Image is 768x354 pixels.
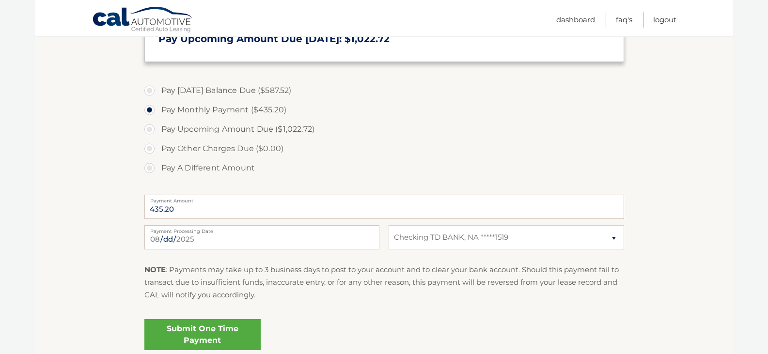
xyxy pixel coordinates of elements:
[144,265,166,274] strong: NOTE
[144,225,379,249] input: Payment Date
[144,263,624,302] p: : Payments may take up to 3 business days to post to your account and to clear your bank account....
[144,100,624,120] label: Pay Monthly Payment ($435.20)
[144,195,624,202] label: Payment Amount
[616,12,632,28] a: FAQ's
[158,33,610,45] h3: Pay Upcoming Amount Due [DATE]: $1,022.72
[144,195,624,219] input: Payment Amount
[144,139,624,158] label: Pay Other Charges Due ($0.00)
[92,6,194,34] a: Cal Automotive
[144,81,624,100] label: Pay [DATE] Balance Due ($587.52)
[653,12,676,28] a: Logout
[144,120,624,139] label: Pay Upcoming Amount Due ($1,022.72)
[144,225,379,233] label: Payment Processing Date
[144,319,261,350] a: Submit One Time Payment
[144,158,624,178] label: Pay A Different Amount
[556,12,595,28] a: Dashboard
